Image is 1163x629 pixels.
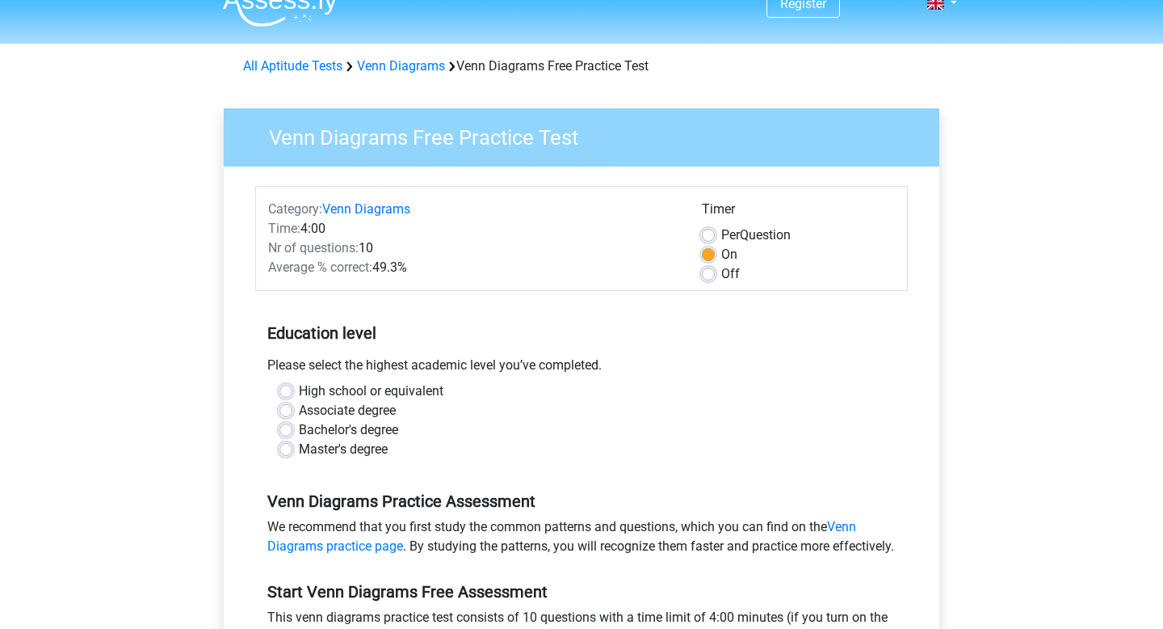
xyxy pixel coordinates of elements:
[357,58,445,74] a: Venn Diagrams
[721,245,737,264] label: On
[299,382,443,401] label: High school or equivalent
[702,200,895,226] div: Timer
[268,260,372,275] span: Average % correct:
[256,258,690,277] div: 49.3%
[256,239,690,258] div: 10
[255,517,908,563] div: We recommend that you first study the common patterns and questions, which you can find on the . ...
[237,57,926,76] div: Venn Diagrams Free Practice Test
[255,356,908,382] div: Please select the highest academic level you’ve completed.
[299,401,396,420] label: Associate degree
[250,119,927,150] h3: Venn Diagrams Free Practice Test
[299,420,398,440] label: Bachelor's degree
[721,264,740,284] label: Off
[267,492,896,511] h5: Venn Diagrams Practice Assessment
[256,219,690,239] div: 4:00
[268,240,359,255] span: Nr of questions:
[243,58,342,74] a: All Aptitude Tests
[322,201,410,217] a: Venn Diagrams
[267,317,896,349] h5: Education level
[268,201,322,217] span: Category:
[267,582,896,602] h5: Start Venn Diagrams Free Assessment
[299,440,388,459] label: Master's degree
[721,226,791,245] label: Question
[721,227,740,243] span: Per
[268,221,300,236] span: Time:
